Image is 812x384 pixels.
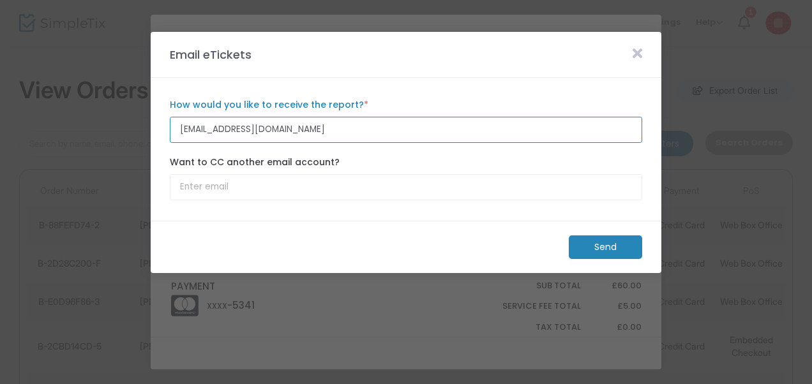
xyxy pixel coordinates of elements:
input: Enter email [170,117,642,143]
m-button: Send [569,235,642,259]
m-panel-header: Email eTickets [151,32,661,78]
label: How would you like to receive the report? [170,98,642,112]
input: Enter email [170,174,642,200]
m-panel-title: Email eTickets [163,46,258,63]
label: Want to CC another email account? [170,156,642,169]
